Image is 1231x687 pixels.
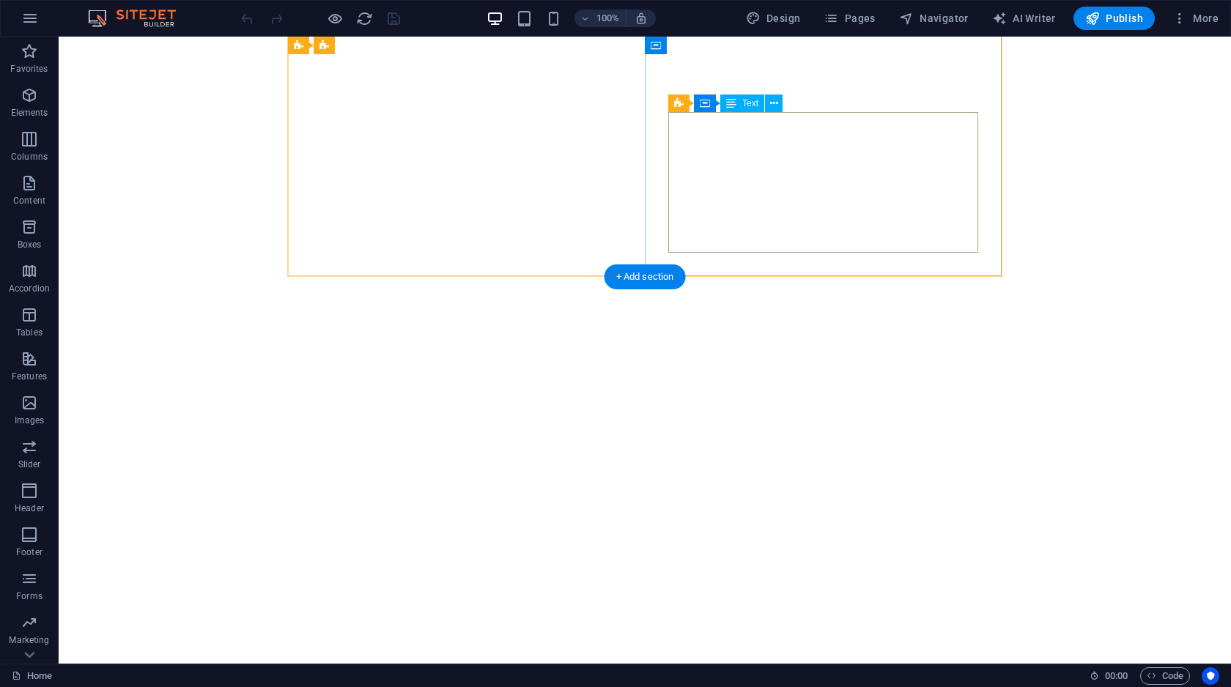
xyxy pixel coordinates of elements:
div: + Add section [605,264,686,289]
button: Code [1140,667,1190,685]
p: Slider [18,458,41,470]
p: Marketing [9,634,49,646]
p: Favorites [10,63,48,75]
button: Click here to leave preview mode and continue editing [326,10,344,27]
span: 00 00 [1105,667,1128,685]
h6: Session time [1090,667,1128,685]
p: Tables [16,327,42,338]
button: More [1167,7,1224,30]
a: Click to cancel selection. Double-click to open Pages [12,667,52,685]
button: AI Writer [986,7,1062,30]
p: Header [15,502,44,514]
span: : [1115,670,1117,681]
span: Design [746,11,801,26]
button: Navigator [893,7,975,30]
span: Code [1147,667,1183,685]
p: Content [13,195,45,207]
p: Columns [11,151,48,163]
p: Elements [11,107,48,119]
button: Publish [1073,7,1155,30]
button: reload [355,10,373,27]
span: More [1172,11,1219,26]
p: Boxes [18,239,42,250]
p: Features [12,371,47,382]
img: Editor Logo [84,10,194,27]
h6: 100% [596,10,620,27]
span: Publish [1085,11,1143,26]
button: Pages [818,7,881,30]
p: Accordion [9,283,50,294]
span: Navigator [899,11,969,26]
i: On resize automatically adjust zoom level to fit chosen device. [635,12,648,25]
span: Pages [824,11,875,26]
button: Usercentrics [1202,667,1219,685]
button: Design [740,7,807,30]
span: Text [742,99,758,108]
button: 100% [574,10,626,27]
p: Forms [16,590,42,602]
p: Footer [16,546,42,558]
i: Reload page [356,10,373,27]
span: AI Writer [992,11,1056,26]
p: Images [15,415,45,426]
